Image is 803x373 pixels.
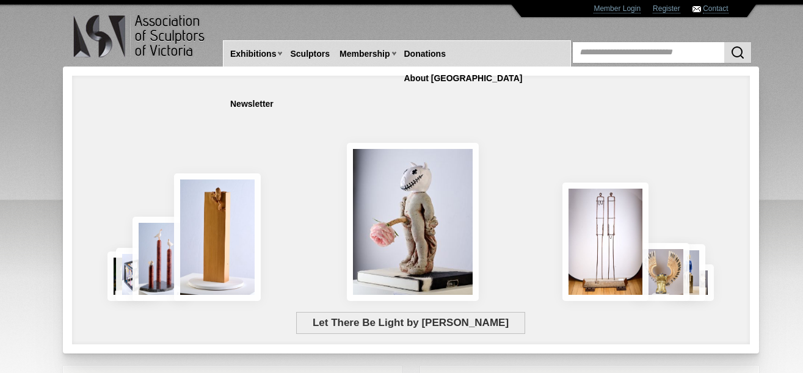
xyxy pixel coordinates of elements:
img: Lorica Plumata (Chrysus) [634,243,689,301]
img: Contact ASV [692,6,701,12]
img: Little Frog. Big Climb [174,173,261,301]
img: logo.png [73,12,207,60]
a: Sculptors [285,43,335,65]
img: Search [730,45,745,60]
a: Membership [335,43,394,65]
a: Exhibitions [225,43,281,65]
a: Newsletter [225,93,278,115]
img: Swingers [562,183,649,301]
span: Let There Be Light by [PERSON_NAME] [296,312,525,334]
a: Contact [703,4,728,13]
img: Let There Be Light [347,143,479,301]
a: Donations [399,43,451,65]
a: Register [653,4,680,13]
a: About [GEOGRAPHIC_DATA] [399,67,528,90]
a: Member Login [594,4,641,13]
